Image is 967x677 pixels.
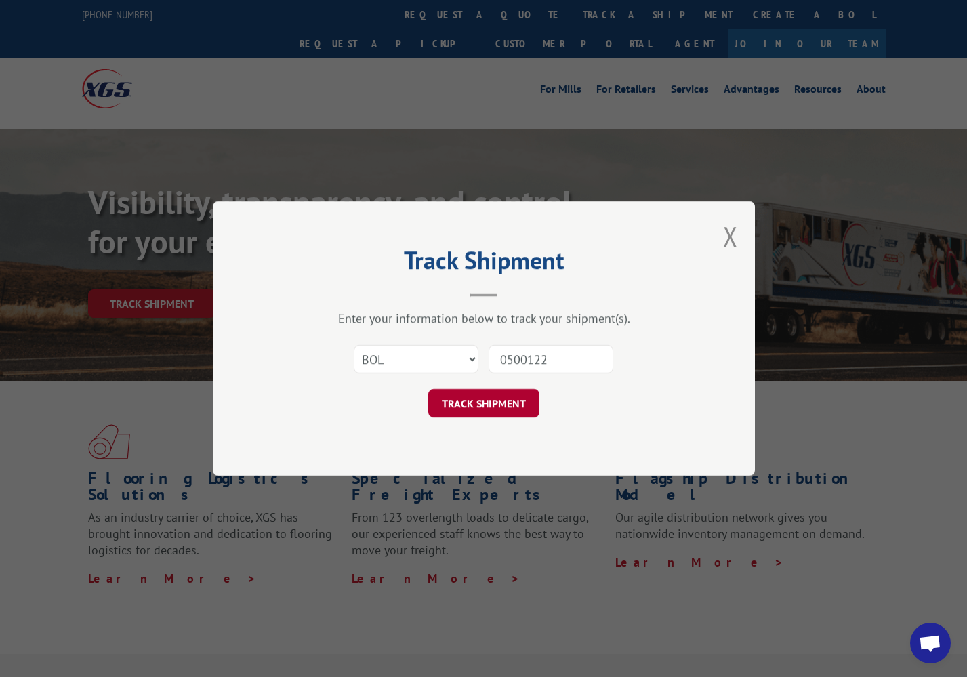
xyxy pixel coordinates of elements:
a: Open chat [910,623,951,663]
button: TRACK SHIPMENT [428,389,539,417]
h2: Track Shipment [281,251,687,276]
input: Number(s) [489,345,613,373]
div: Enter your information below to track your shipment(s). [281,310,687,326]
button: Close modal [723,218,738,254]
